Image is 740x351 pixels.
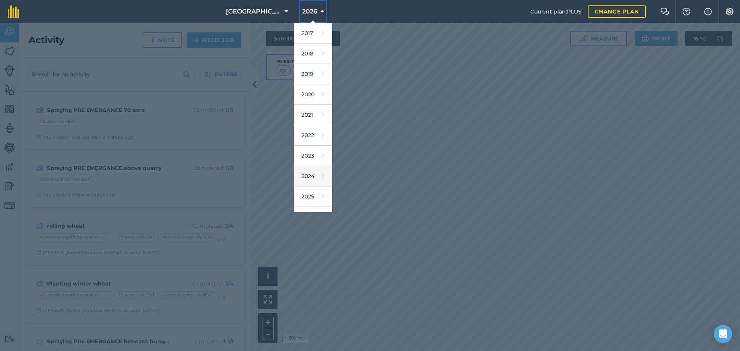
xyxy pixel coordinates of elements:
[660,8,669,15] img: Two speech bubbles overlapping with the left bubble in the forefront
[294,186,332,207] a: 2025
[294,207,332,227] a: 2026
[294,105,332,125] a: 2021
[588,5,646,18] a: Change plan
[294,64,332,84] a: 2019
[725,8,734,15] img: A cog icon
[294,44,332,64] a: 2018
[226,7,281,16] span: [GEOGRAPHIC_DATA]
[714,325,732,343] div: Open Intercom Messenger
[302,7,317,16] span: 2026
[530,7,582,16] span: Current plan : PLUS
[294,84,332,105] a: 2020
[294,166,332,186] a: 2024
[8,5,19,18] img: fieldmargin Logo
[294,125,332,146] a: 2022
[294,146,332,166] a: 2023
[704,7,712,16] img: svg+xml;base64,PHN2ZyB4bWxucz0iaHR0cDovL3d3dy53My5vcmcvMjAwMC9zdmciIHdpZHRoPSIxNyIgaGVpZ2h0PSIxNy...
[682,8,691,15] img: A question mark icon
[294,23,332,44] a: 2017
